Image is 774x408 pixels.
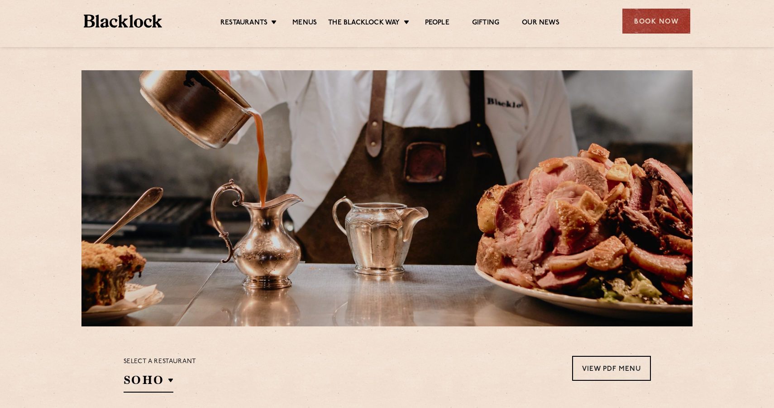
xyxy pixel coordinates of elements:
[124,356,196,368] p: Select a restaurant
[124,372,173,393] h2: SOHO
[220,19,268,29] a: Restaurants
[522,19,559,29] a: Our News
[84,15,162,28] img: BL_Textured_Logo-footer-cropped.svg
[572,356,651,381] a: View PDF Menu
[472,19,499,29] a: Gifting
[622,9,690,34] div: Book Now
[328,19,400,29] a: The Blacklock Way
[292,19,317,29] a: Menus
[425,19,449,29] a: People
